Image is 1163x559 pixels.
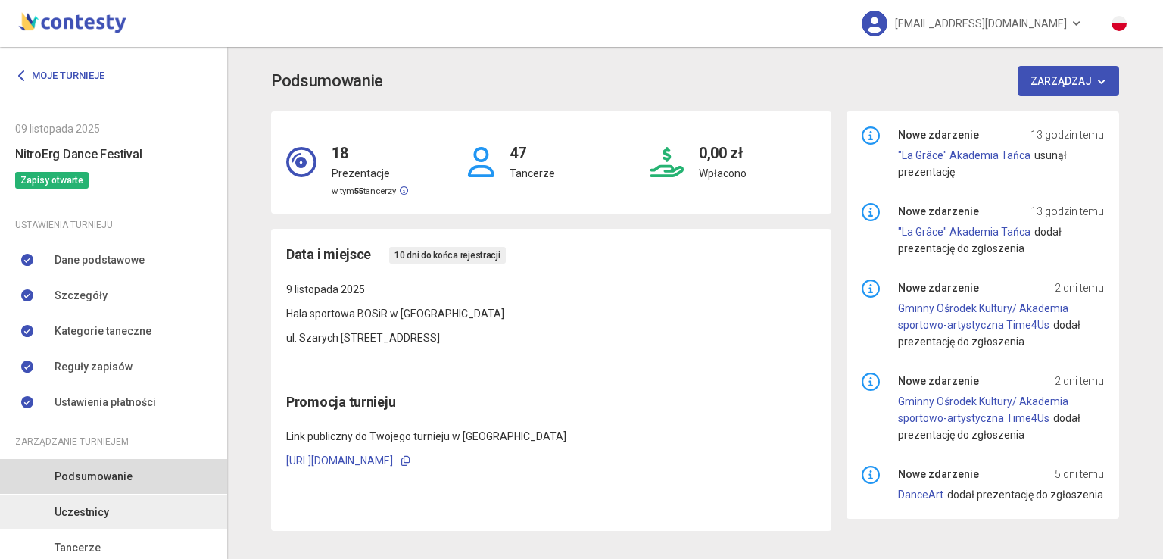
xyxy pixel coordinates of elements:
[332,165,408,182] p: Prezentacje
[15,217,212,233] div: Ustawienia turnieju
[947,489,1103,501] span: dodał prezentację do zgłoszenia
[55,504,109,520] span: Uczestnicy
[15,62,116,89] a: Moje turnieje
[1055,466,1104,482] span: 5 dni temu
[1030,126,1104,143] span: 13 godzin temu
[898,203,979,220] span: Nowe zdarzenie
[895,8,1067,39] span: [EMAIL_ADDRESS][DOMAIN_NAME]
[862,203,880,221] img: info
[55,251,145,268] span: Dane podstawowe
[15,172,89,189] span: Zapisy otwarte
[510,126,555,165] h4: 47
[862,466,880,484] img: info
[898,149,1030,161] a: "La Grâce" Akademia Tańca
[332,186,408,196] small: w tym tancerzy
[898,302,1068,331] a: Gminny Ośrodek Kultury/ Akademia sportowo-artystyczna Time4Us
[286,305,816,322] p: Hala sportowa BOSiR w [GEOGRAPHIC_DATA]
[898,373,979,389] span: Nowe zdarzenie
[332,126,408,165] h4: 18
[15,433,129,450] span: Zarządzanie turniejem
[15,145,212,164] h6: NitroErg Dance Festival
[862,126,880,145] img: info
[55,323,151,339] span: Kategorie taneczne
[286,244,371,265] span: Data i miejsce
[898,226,1030,238] a: "La Grâce" Akademia Tańca
[15,120,212,137] div: 09 listopada 2025
[898,279,979,296] span: Nowe zdarzenie
[55,468,133,485] span: Podsumowanie
[55,287,108,304] span: Szczegóły
[1055,373,1104,389] span: 2 dni temu
[898,489,943,501] a: DanceArt
[286,283,365,295] span: 9 listopada 2025
[271,68,383,95] h3: Podsumowanie
[271,66,1119,96] app-title: Podsumowanie
[898,126,979,143] span: Nowe zdarzenie
[55,539,101,556] span: Tancerze
[286,454,393,467] a: [URL][DOMAIN_NAME]
[1018,66,1120,96] button: Zarządzaj
[898,466,979,482] span: Nowe zdarzenie
[862,373,880,391] img: info
[862,279,880,298] img: info
[55,358,133,375] span: Reguły zapisów
[55,394,156,411] span: Ustawienia płatności
[510,165,555,182] p: Tancerze
[1030,203,1104,220] span: 13 godzin temu
[286,394,395,410] span: Promocja turnieju
[699,126,747,165] h4: 0,00 zł
[1055,279,1104,296] span: 2 dni temu
[354,186,363,196] strong: 55
[898,395,1068,424] a: Gminny Ośrodek Kultury/ Akademia sportowo-artystyczna Time4Us
[699,165,747,182] p: Wpłacono
[286,329,816,346] p: ul. Szarych [STREET_ADDRESS]
[389,247,506,264] span: 10 dni do końca rejestracji
[286,428,816,445] p: Link publiczny do Twojego turnieju w [GEOGRAPHIC_DATA]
